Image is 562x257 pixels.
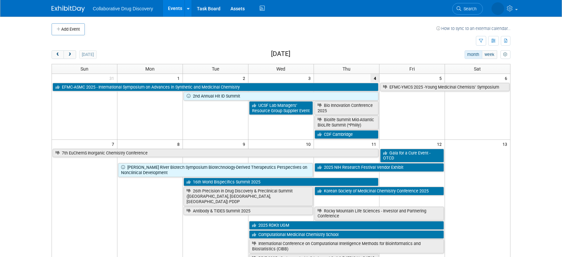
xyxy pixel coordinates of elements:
[315,187,444,195] a: Korean Society of Medicinal Chemistry Conference 2025
[500,50,510,59] button: myCustomButton
[145,66,155,72] span: Mon
[242,140,248,148] span: 9
[249,221,444,230] a: 2025 RDKit UGM
[461,6,477,11] span: Search
[371,140,379,148] span: 11
[111,140,117,148] span: 7
[79,50,97,59] button: [DATE]
[52,50,64,59] button: prev
[249,230,444,239] a: Computational Medicinal Chemistry School
[249,239,444,253] a: International Conference on Computational Intelligence Methods for Bioinformatics and Biostatisti...
[452,3,483,15] a: Search
[409,66,415,72] span: Fri
[52,6,85,12] img: ExhibitDay
[184,187,313,206] a: 26th Precision in Drug Discovery & Preclinical Summit ([GEOGRAPHIC_DATA], [GEOGRAPHIC_DATA], [GEO...
[249,101,313,115] a: UCSF Lab Managers’ Resource Group Supplier Event
[436,140,445,148] span: 12
[502,140,510,148] span: 13
[465,50,482,59] button: month
[53,149,378,157] a: 7th EuChemS Inorganic Chemistry Conference
[212,66,219,72] span: Tue
[504,74,510,82] span: 6
[52,23,85,35] button: Add Event
[380,149,444,162] a: Gala for a Cure Event - OTCD
[315,163,444,172] a: 2025 NIH Research Festival Vendor Exhibit
[482,50,497,59] button: week
[380,83,509,92] a: EFMC-YMCS 2025 -Young Medicinal Chemists’ Symposium
[315,207,444,220] a: Rocky Mountain Life Sciences - Investor and Partnering Conference
[109,74,117,82] span: 31
[474,66,481,72] span: Sat
[308,74,314,82] span: 3
[436,26,510,31] a: How to sync to an external calendar...
[93,6,153,11] span: Collaborative Drug Discovery
[439,74,445,82] span: 5
[80,66,88,72] span: Sun
[184,178,378,186] a: 16th World Bispecifics Summit 2025
[64,50,76,59] button: next
[184,92,378,101] a: 2nd Annual Hit ID Summit
[242,74,248,82] span: 2
[315,130,378,139] a: CDF Cambridge
[315,116,378,129] a: Biolife Summit Mid-Atlantic BioLife Summit (*Philly)
[492,2,504,15] img: Ralf Felsner
[276,66,285,72] span: Wed
[315,101,378,115] a: Bio Innovation Conference 2025
[184,207,313,215] a: Antibody & TIDES Summit 2025
[305,140,314,148] span: 10
[370,74,379,82] span: 4
[271,50,290,58] h2: [DATE]
[343,66,351,72] span: Thu
[53,83,378,92] a: EFMC-ASMC 2025 - International Symposium on Advances in Synthetic and Medicinal Chemistry
[177,140,183,148] span: 8
[503,53,507,57] i: Personalize Calendar
[118,163,313,177] a: [PERSON_NAME] River Biotech Symposium Biotechnology-Derived Therapeutics Perspectives on Nonclini...
[177,74,183,82] span: 1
